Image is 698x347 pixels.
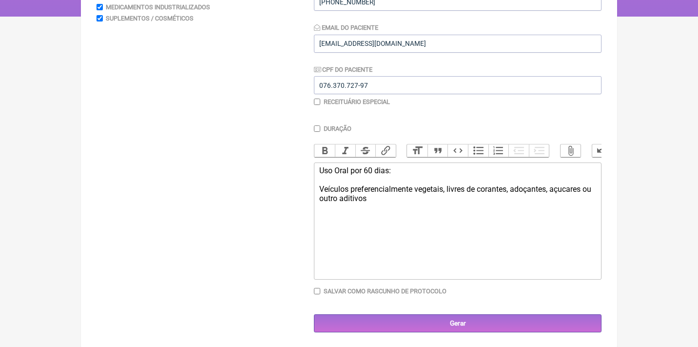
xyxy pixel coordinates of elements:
button: Code [447,144,468,157]
button: Bullets [468,144,488,157]
label: Duração [324,125,351,132]
button: Undo [592,144,613,157]
button: Link [375,144,396,157]
button: Strikethrough [355,144,376,157]
label: Receituário Especial [324,98,390,105]
label: CPF do Paciente [314,66,372,73]
label: Medicamentos Industrializados [106,3,210,11]
button: Decrease Level [508,144,529,157]
button: Increase Level [529,144,549,157]
label: Salvar como rascunho de Protocolo [324,287,446,295]
button: Attach Files [561,144,581,157]
button: Quote [427,144,448,157]
div: Uso Oral por 60 dias: Veículos preferencialmente vegetais, livres de corantes, adoçantes, açucare... [319,166,596,203]
label: Email do Paciente [314,24,378,31]
label: Suplementos / Cosméticos [106,15,194,22]
button: Heading [407,144,427,157]
button: Numbers [488,144,509,157]
button: Italic [335,144,355,157]
input: Gerar [314,314,601,332]
button: Bold [314,144,335,157]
